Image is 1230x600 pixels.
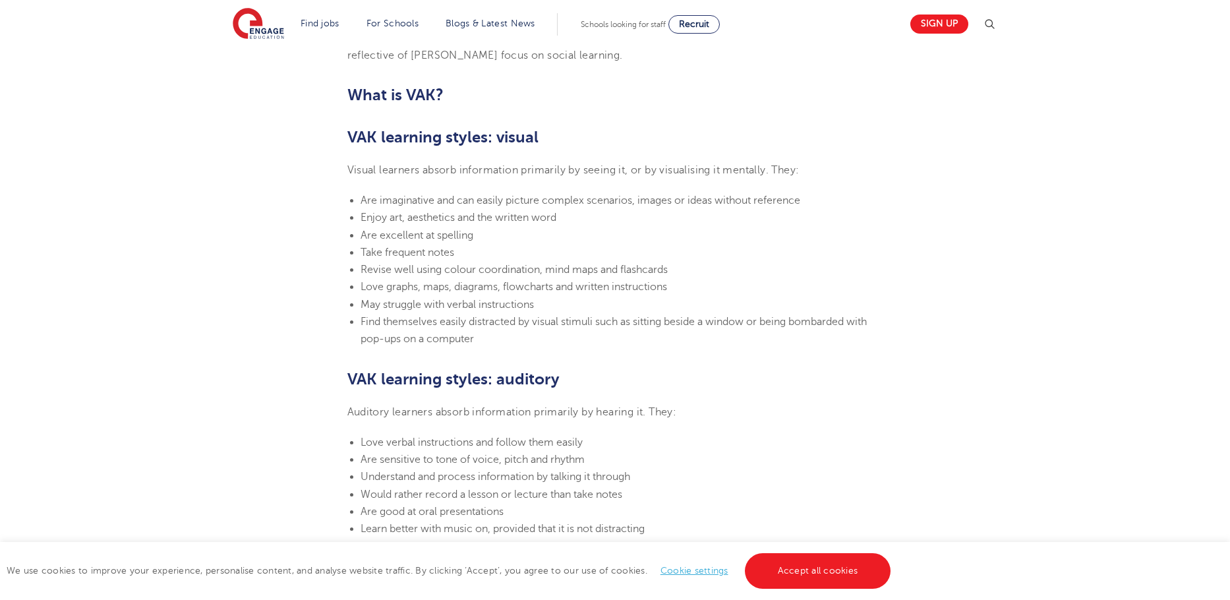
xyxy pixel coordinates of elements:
span: Are excellent at spelling [361,229,473,241]
a: Blogs & Latest News [446,18,535,28]
span: Take frequent notes [361,247,454,258]
a: Recruit [668,15,720,34]
span: Love graphs, maps, diagrams, flowcharts and written instructions [361,281,667,293]
a: Sign up [910,15,968,34]
span: Recruit [679,19,709,29]
span: Understand and process information by talking it through [361,471,630,483]
h2: What is VAK? [347,84,883,106]
span: Find themselves easily distracted by visual stimuli such as sitting beside a window or being bomb... [361,316,867,345]
span: Visual learners absorb information primarily by seeing it, or by visualising it mentally. They: [347,164,800,176]
b: VAK learning styles: visual [347,128,539,146]
img: Engage Education [233,8,284,41]
span: We use cookies to improve your experience, personalise content, and analyse website traffic. By c... [7,566,894,576]
span: Schools looking for staff [581,20,666,29]
span: Learn better with music on, provided that it is not distracting [361,523,645,535]
span: Auditory learners absorb information primarily by hearing it. They: [347,406,677,418]
b: VAK learning styles: auditory [347,370,560,388]
span: Revise well using colour coordination, mind maps and flashcards [361,264,668,276]
span: Enjoy art, aesthetics and the written word [361,212,556,224]
span: May struggle with verbal instructions [361,299,534,311]
span: Would rather record a lesson or lecture than take notes [361,489,622,500]
span: Are sensitive to tone of voice, pitch and rhythm [361,454,585,465]
span: Thrive in group and panel discussions [361,541,537,553]
a: Accept all cookies [745,553,891,589]
a: Cookie settings [660,566,728,576]
span: Are imaginative and can easily picture complex scenarios, images or ideas without reference [361,195,800,206]
a: For Schools [366,18,419,28]
span: Love verbal instructions and follow them easily [361,436,583,448]
a: Find jobs [301,18,339,28]
span: Are good at oral presentations [361,506,504,518]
